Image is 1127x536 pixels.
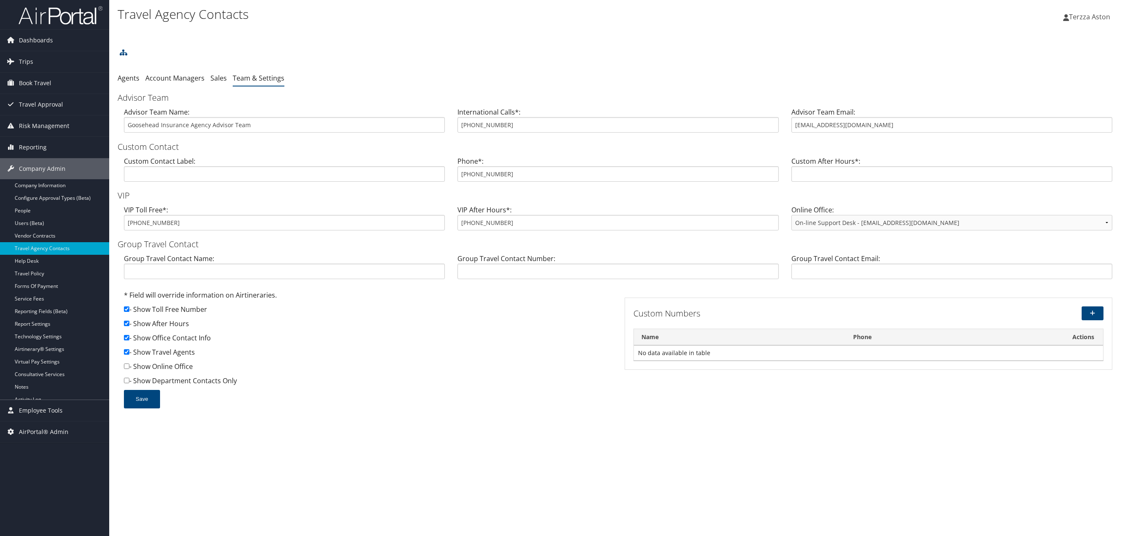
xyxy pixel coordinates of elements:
[785,156,1119,188] div: Custom After Hours*:
[19,30,53,51] span: Dashboards
[634,345,1103,361] td: No data available in table
[634,329,846,345] th: Name: activate to sort column descending
[19,115,69,136] span: Risk Management
[1063,4,1119,29] a: Terzza Aston
[124,376,612,390] div: - Show Department Contacts Only
[451,205,785,237] div: VIP After Hours*:
[785,205,1119,237] div: Online Office:
[633,308,945,319] h3: Custom Numbers
[118,205,451,237] div: VIP Toll Free*:
[118,73,139,83] a: Agents
[145,73,205,83] a: Account Managers
[118,141,1119,153] h3: Custom Contact
[124,319,612,333] div: - Show After Hours
[451,254,785,286] div: Group Travel Contact Number:
[124,304,612,319] div: - Show Toll Free Number
[785,107,1119,139] div: Advisor Team Email:
[19,51,33,72] span: Trips
[124,290,612,304] div: * Field will override information on Airtineraries.
[233,73,284,83] a: Team & Settings
[210,73,227,83] a: Sales
[124,347,612,361] div: - Show Travel Agents
[1069,12,1110,21] span: Terzza Aston
[118,254,451,286] div: Group Travel Contact Name:
[118,107,451,139] div: Advisor Team Name:
[451,156,785,188] div: Phone*:
[118,156,451,188] div: Custom Contact Label:
[118,5,785,23] h1: Travel Agency Contacts
[124,390,160,408] button: Save
[18,5,102,25] img: airportal-logo.png
[124,333,612,347] div: - Show Office Contact Info
[118,190,1119,201] h3: VIP
[124,361,612,376] div: - Show Online Office
[19,137,47,158] span: Reporting
[785,254,1119,286] div: Group Travel Contact Email:
[451,107,785,139] div: International Calls*:
[19,158,66,179] span: Company Admin
[19,421,68,442] span: AirPortal® Admin
[118,238,1119,250] h3: Group Travel Contact
[118,92,1119,104] h3: Advisor Team
[19,94,63,115] span: Travel Approval
[1064,329,1103,345] th: Actions: activate to sort column ascending
[846,329,1064,345] th: Phone: activate to sort column ascending
[19,73,51,94] span: Book Travel
[19,400,63,421] span: Employee Tools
